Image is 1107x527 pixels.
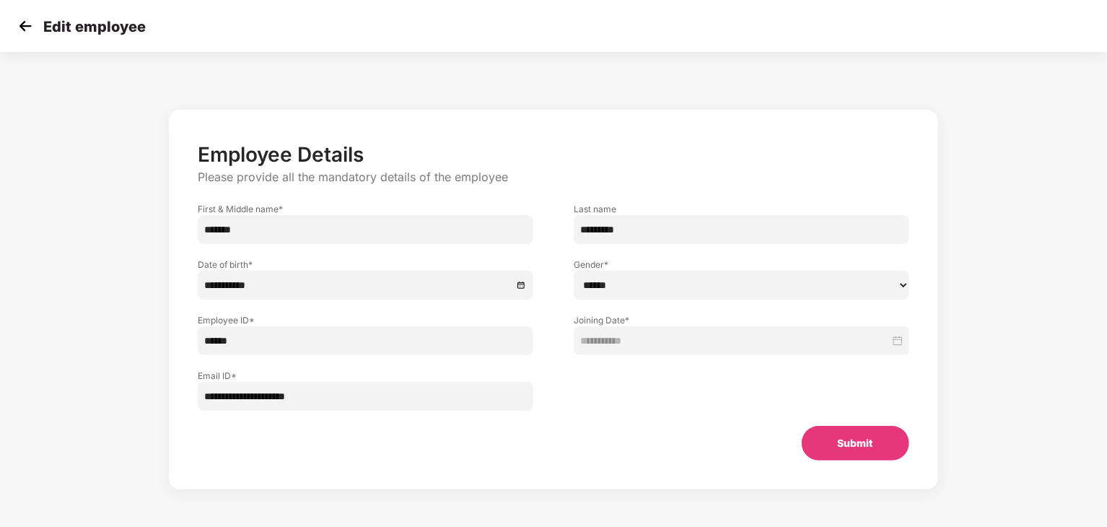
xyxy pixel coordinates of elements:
p: Employee Details [198,142,909,167]
label: First & Middle name [198,203,533,215]
label: Joining Date [574,314,909,326]
p: Please provide all the mandatory details of the employee [198,170,909,185]
button: Submit [802,426,909,461]
label: Last name [574,203,909,215]
label: Email ID [198,370,533,382]
label: Date of birth [198,258,533,271]
label: Gender [574,258,909,271]
label: Employee ID [198,314,533,326]
img: svg+xml;base64,PHN2ZyB4bWxucz0iaHR0cDovL3d3dy53My5vcmcvMjAwMC9zdmciIHdpZHRoPSIzMCIgaGVpZ2h0PSIzMC... [14,15,36,37]
p: Edit employee [43,18,146,35]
